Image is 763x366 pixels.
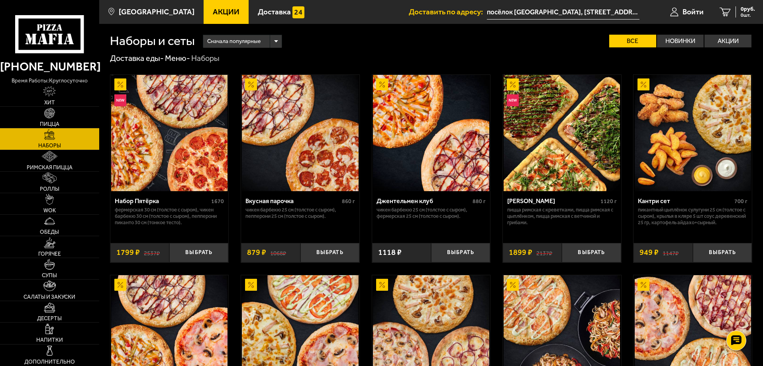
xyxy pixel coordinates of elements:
[211,198,224,205] span: 1670
[409,8,487,16] span: Доставить по адресу:
[376,279,388,291] img: Акционный
[44,100,55,106] span: Хит
[663,249,679,256] s: 1147 ₽
[191,53,220,64] div: Наборы
[40,229,59,235] span: Обеды
[36,337,63,343] span: Напитки
[372,75,490,191] a: АкционныйДжентельмен клуб
[40,186,59,192] span: Роллы
[292,6,304,18] img: 15daf4d41897b9f0e9f617042186c801.svg
[734,198,747,205] span: 700 г
[378,249,402,256] span: 1118 ₽
[241,75,359,191] a: АкционныйВкусная парочка
[247,249,266,256] span: 879 ₽
[507,78,519,90] img: Акционный
[169,243,228,262] button: Выбрать
[300,243,359,262] button: Выбрать
[27,165,73,170] span: Римская пицца
[504,75,620,191] img: Мама Миа
[258,8,291,16] span: Доставка
[507,94,519,106] img: Новинка
[42,273,57,278] span: Супы
[639,249,659,256] span: 949 ₽
[119,8,194,16] span: [GEOGRAPHIC_DATA]
[24,294,75,300] span: Салаты и закуски
[473,198,486,205] span: 880 г
[507,197,598,205] div: [PERSON_NAME]
[245,78,257,90] img: Акционный
[431,243,490,262] button: Выбрать
[110,75,229,191] a: АкционныйНовинкаНабор Пятёрка
[635,75,751,191] img: Кантри сет
[37,316,62,321] span: Десерты
[245,197,340,205] div: Вкусная парочка
[509,249,532,256] span: 1899 ₽
[600,198,617,205] span: 1120 г
[242,75,358,191] img: Вкусная парочка
[144,249,160,256] s: 2537 ₽
[377,197,471,205] div: Джентельмен клуб
[110,53,164,63] a: Доставка еды-
[115,207,224,226] p: Фермерская 30 см (толстое с сыром), Чикен Барбекю 30 см (толстое с сыром), Пепперони Пиканто 30 с...
[376,78,388,90] img: Акционный
[245,207,355,219] p: Чикен Барбекю 25 см (толстое с сыром), Пепперони 25 см (толстое с сыром).
[693,243,752,262] button: Выбрать
[487,5,639,20] input: Ваш адрес доставки
[111,75,228,191] img: Набор Пятёрка
[704,35,751,47] label: Акции
[377,207,486,219] p: Чикен Барбекю 25 см (толстое с сыром), Фермерская 25 см (толстое с сыром).
[116,249,140,256] span: 1799 ₽
[40,121,59,127] span: Пицца
[342,198,355,205] span: 860 г
[741,13,755,18] span: 0 шт.
[609,35,656,47] label: Все
[24,359,75,365] span: Дополнительно
[373,75,489,191] img: Джентельмен клуб
[114,78,126,90] img: Акционный
[213,8,239,16] span: Акции
[487,5,639,20] span: посёлок Парголово, улица Фёдора Абрамова, 8
[115,197,210,205] div: Набор Пятёрка
[245,279,257,291] img: Акционный
[165,53,190,63] a: Меню-
[657,35,704,47] label: Новинки
[536,249,552,256] s: 2137 ₽
[207,34,261,49] span: Сначала популярные
[683,8,704,16] span: Войти
[38,251,61,257] span: Горячее
[270,249,286,256] s: 1068 ₽
[562,243,621,262] button: Выбрать
[741,6,755,12] span: 0 руб.
[43,208,56,213] span: WOK
[114,94,126,106] img: Новинка
[638,197,732,205] div: Кантри сет
[114,279,126,291] img: Акционный
[637,78,649,90] img: Акционный
[507,207,617,226] p: Пицца Римская с креветками, Пицца Римская с цыплёнком, Пицца Римская с ветчиной и грибами.
[637,279,649,291] img: Акционный
[507,279,519,291] img: Акционный
[38,143,61,149] span: Наборы
[634,75,752,191] a: АкционныйКантри сет
[503,75,621,191] a: АкционныйНовинкаМама Миа
[110,35,195,47] h1: Наборы и сеты
[638,207,747,226] p: Пикантный цыплёнок сулугуни 25 см (толстое с сыром), крылья в кляре 5 шт соус деревенский 25 гр, ...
